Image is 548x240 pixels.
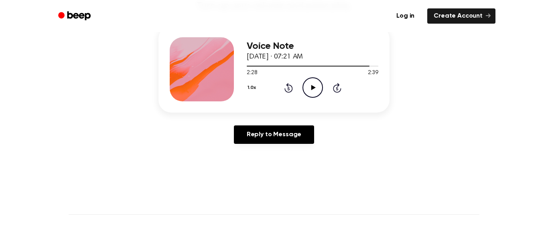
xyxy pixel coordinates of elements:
[234,125,314,144] a: Reply to Message
[53,8,98,24] a: Beep
[427,8,495,24] a: Create Account
[247,81,259,95] button: 1.0x
[368,69,378,77] span: 2:39
[388,7,422,25] a: Log in
[247,53,303,61] span: [DATE] · 07:21 AM
[247,41,378,52] h3: Voice Note
[247,69,257,77] span: 2:28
